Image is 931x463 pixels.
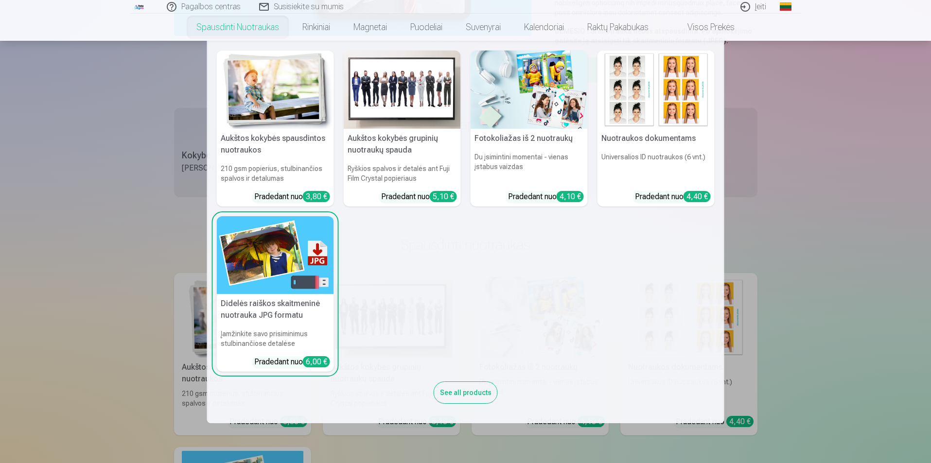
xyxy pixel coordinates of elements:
[303,356,330,367] div: 6,00 €
[471,129,588,148] h5: Fotokoliažas iš 2 nuotraukų
[430,191,457,202] div: 5,10 €
[381,191,457,203] div: Pradedant nuo
[217,160,334,187] h6: 210 gsm popierius, stulbinančios spalvos ir detalumas
[344,51,461,129] img: Aukštos kokybės grupinių nuotraukų spauda
[217,51,334,206] a: Aukštos kokybės spausdintos nuotraukos Aukštos kokybės spausdintos nuotraukos210 gsm popierius, s...
[217,216,334,372] a: Didelės raiškos skaitmeninė nuotrauka JPG formatuDidelės raiškos skaitmeninė nuotrauka JPG format...
[399,14,454,41] a: Puodeliai
[635,191,711,203] div: Pradedant nuo
[576,14,660,41] a: Raktų pakabukas
[434,387,498,397] a: See all products
[512,14,576,41] a: Kalendoriai
[291,14,342,41] a: Rinkiniai
[344,160,461,187] h6: Ryškios spalvos ir detalės ant Fuji Film Crystal popieriaus
[342,14,399,41] a: Magnetai
[254,356,330,368] div: Pradedant nuo
[597,129,715,148] h5: Nuotraukos dokumentams
[134,4,145,10] img: /fa2
[217,129,334,160] h5: Aukštos kokybės spausdintos nuotraukos
[217,216,334,294] img: Didelės raiškos skaitmeninė nuotrauka JPG formatu
[303,191,330,202] div: 3,80 €
[660,14,746,41] a: Visos prekės
[254,191,330,203] div: Pradedant nuo
[454,14,512,41] a: Suvenyrai
[471,148,588,187] h6: Du įsimintini momentai - vienas įstabus vaizdas
[508,191,584,203] div: Pradedant nuo
[471,51,588,206] a: Fotokoliažas iš 2 nuotraukųFotokoliažas iš 2 nuotraukųDu įsimintini momentai - vienas įstabus vai...
[217,294,334,325] h5: Didelės raiškos skaitmeninė nuotrauka JPG formatu
[471,51,588,129] img: Fotokoliažas iš 2 nuotraukų
[557,191,584,202] div: 4,10 €
[597,51,715,129] img: Nuotraukos dokumentams
[597,148,715,187] h6: Universalios ID nuotraukos (6 vnt.)
[597,51,715,206] a: Nuotraukos dokumentamsNuotraukos dokumentamsUniversalios ID nuotraukos (6 vnt.)Pradedant nuo4,40 €
[217,325,334,352] h6: Įamžinkite savo prisiminimus stulbinančiose detalėse
[217,51,334,129] img: Aukštos kokybės spausdintos nuotraukos
[434,381,498,404] div: See all products
[684,191,711,202] div: 4,40 €
[344,129,461,160] h5: Aukštos kokybės grupinių nuotraukų spauda
[185,14,291,41] a: Spausdinti nuotraukas
[344,51,461,206] a: Aukštos kokybės grupinių nuotraukų spaudaAukštos kokybės grupinių nuotraukų spaudaRyškios spalvos...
